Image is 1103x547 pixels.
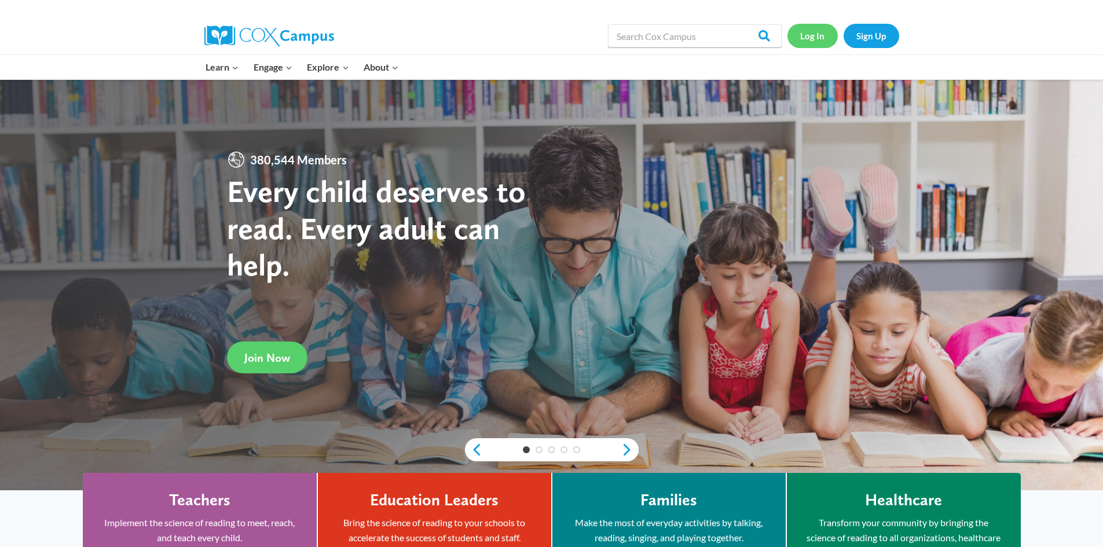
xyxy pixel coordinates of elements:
a: previous [465,443,482,457]
button: Child menu of Learn [199,55,247,79]
a: Join Now [227,342,307,373]
strong: Every child deserves to read. Every adult can help. [227,172,526,283]
a: 5 [573,446,580,453]
span: Join Now [244,351,290,365]
button: Child menu of About [356,55,406,79]
a: 2 [536,446,543,453]
a: Sign Up [844,24,899,47]
button: Child menu of Explore [300,55,357,79]
h4: Families [640,490,697,510]
a: 1 [523,446,530,453]
a: 4 [560,446,567,453]
h4: Healthcare [865,490,942,510]
span: 380,544 Members [245,150,351,169]
p: Implement the science of reading to meet, reach, and teach every child. [100,515,299,545]
p: Bring the science of reading to your schools to accelerate the success of students and staff. [335,515,534,545]
input: Search Cox Campus [608,24,782,47]
img: Cox Campus [204,25,334,46]
h4: Teachers [169,490,230,510]
button: Child menu of Engage [246,55,300,79]
a: 3 [548,446,555,453]
div: content slider buttons [465,438,639,461]
a: next [621,443,639,457]
h4: Education Leaders [370,490,499,510]
p: Make the most of everyday activities by talking, reading, singing, and playing together. [570,515,768,545]
nav: Primary Navigation [199,55,406,79]
nav: Secondary Navigation [787,24,899,47]
a: Log In [787,24,838,47]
